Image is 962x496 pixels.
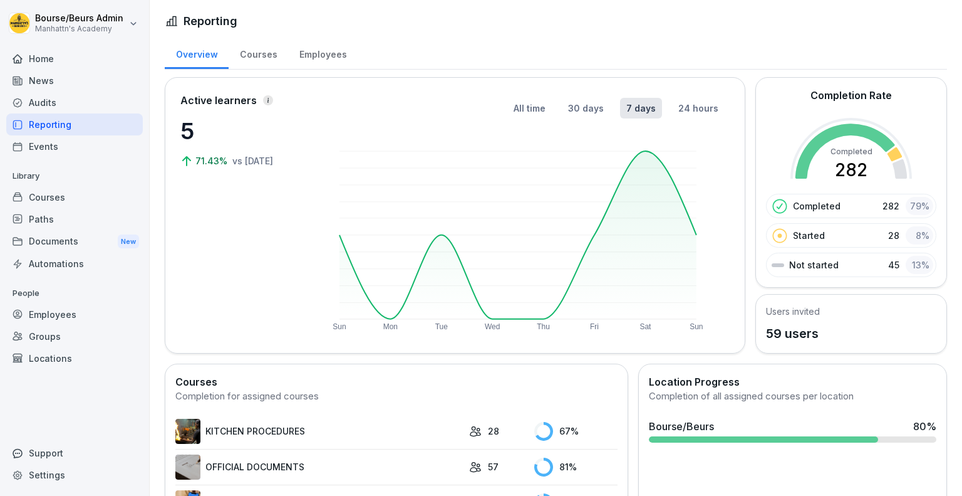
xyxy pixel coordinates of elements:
a: Home [6,48,143,70]
a: KITCHEN PROCEDURES [175,419,463,444]
a: DocumentsNew [6,230,143,253]
text: Wed [485,322,500,331]
a: Audits [6,92,143,113]
p: 45 [888,258,899,272]
div: 79 % [906,197,933,215]
div: New [118,235,139,249]
a: Courses [6,186,143,208]
text: Sat [640,322,652,331]
h5: Users invited [766,305,820,318]
div: 8 % [906,226,933,245]
a: Courses [229,37,288,69]
p: Completed [793,199,840,213]
text: Sun [690,322,703,331]
p: 28 [488,425,499,438]
a: Events [6,135,143,157]
img: ejac0nauwq8k5t72z492sf9q.png [175,455,200,480]
a: Locations [6,347,143,369]
h2: Courses [175,374,618,389]
div: Completion of all assigned courses per location [649,389,936,404]
a: Paths [6,208,143,230]
p: Bourse/Beurs Admin [35,13,123,24]
button: 7 days [620,98,662,119]
h2: Location Progress [649,374,936,389]
p: Started [793,229,825,242]
a: News [6,70,143,92]
a: Reporting [6,113,143,135]
div: 13 % [906,256,933,274]
h2: Completion Rate [810,88,892,103]
p: 71.43% [195,154,230,167]
img: cg5lo66e1g15nr59ub5pszec.png [175,419,200,444]
text: Fri [591,322,599,331]
a: Settings [6,464,143,486]
div: Support [6,442,143,464]
p: People [6,283,143,303]
a: Automations [6,253,143,275]
div: 81 % [534,458,618,477]
div: 67 % [534,422,618,441]
a: Employees [6,303,143,325]
button: 24 hours [672,98,725,119]
p: 282 [882,199,899,213]
text: Mon [383,322,398,331]
a: Employees [288,37,358,69]
button: All time [507,98,552,119]
div: Documents [6,230,143,253]
p: Manhattn's Academy [35,24,123,33]
p: 59 users [766,324,820,343]
p: 57 [488,460,499,473]
text: Thu [537,322,551,331]
p: 5 [180,114,306,148]
p: Not started [789,258,839,272]
text: Sun [333,322,346,331]
button: 30 days [562,98,610,119]
a: Overview [165,37,229,69]
p: 28 [888,229,899,242]
div: Bourse/Beurs [649,419,714,434]
p: Library [6,166,143,186]
text: Tue [435,322,448,331]
p: Active learners [180,93,257,108]
div: 80 % [913,419,936,434]
a: Bourse/Beurs80% [644,414,941,448]
div: Completion for assigned courses [175,389,618,404]
a: Groups [6,325,143,347]
p: vs [DATE] [232,154,273,167]
a: OFFICIAL DOCUMENTS [175,455,463,480]
h1: Reporting [184,13,237,29]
